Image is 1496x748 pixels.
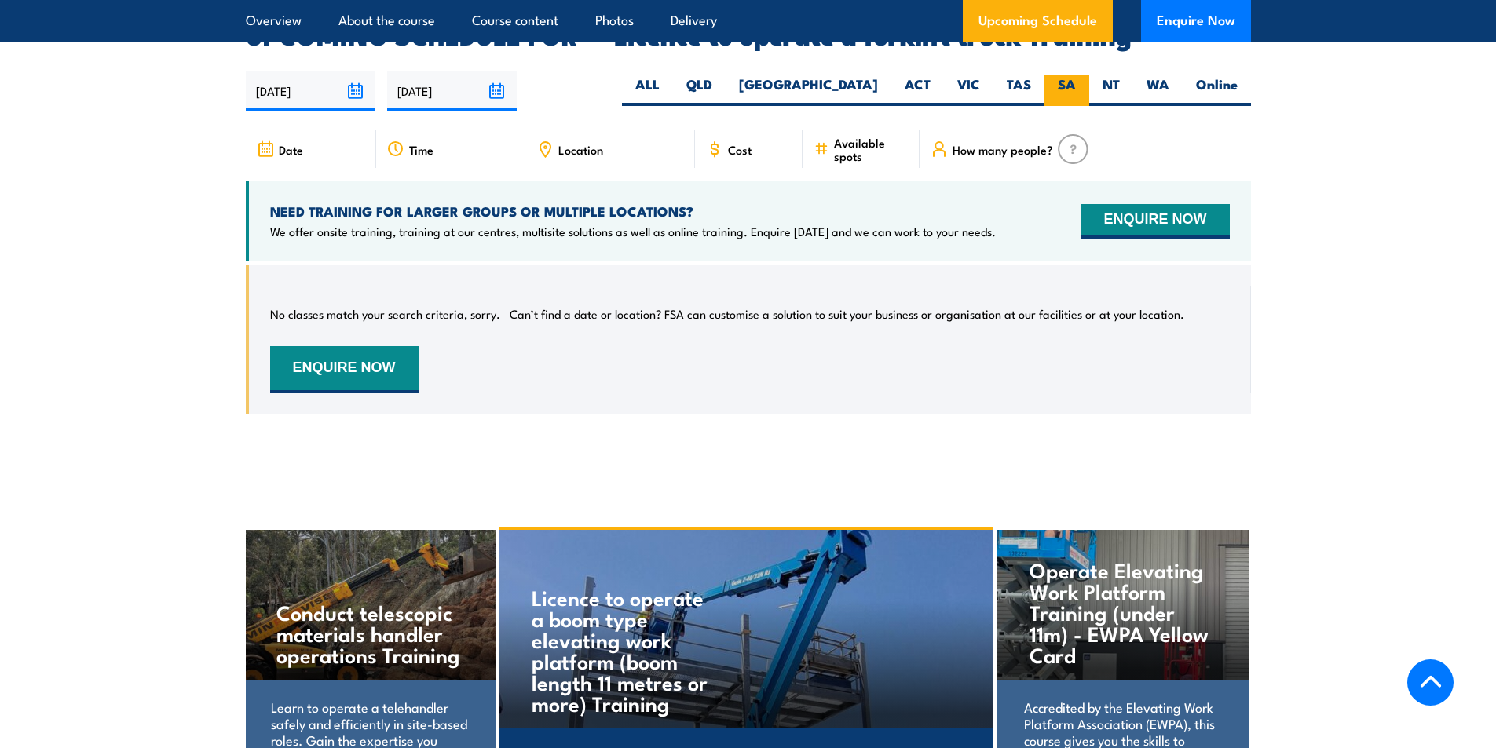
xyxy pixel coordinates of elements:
span: Location [558,143,603,156]
label: QLD [673,75,726,106]
span: How many people? [953,143,1053,156]
label: NT [1089,75,1133,106]
label: WA [1133,75,1183,106]
p: We offer onsite training, training at our centres, multisite solutions as well as online training... [270,224,996,239]
button: ENQUIRE NOW [270,346,419,393]
input: From date [246,71,375,111]
input: To date [387,71,517,111]
label: TAS [993,75,1044,106]
h4: Conduct telescopic materials handler operations Training [276,601,463,665]
h4: Operate Elevating Work Platform Training (under 11m) - EWPA Yellow Card [1030,559,1216,665]
h4: NEED TRAINING FOR LARGER GROUPS OR MULTIPLE LOCATIONS? [270,203,996,220]
label: SA [1044,75,1089,106]
h2: UPCOMING SCHEDULE FOR - "Licence to operate a forklift truck Training" [246,24,1251,46]
span: Date [279,143,303,156]
label: ALL [622,75,673,106]
span: Time [409,143,433,156]
span: Cost [728,143,752,156]
label: Online [1183,75,1251,106]
button: ENQUIRE NOW [1081,204,1229,239]
p: No classes match your search criteria, sorry. [270,306,500,322]
p: Can’t find a date or location? FSA can customise a solution to suit your business or organisation... [510,306,1184,322]
label: [GEOGRAPHIC_DATA] [726,75,891,106]
span: Available spots [834,136,909,162]
label: ACT [891,75,944,106]
label: VIC [944,75,993,106]
h4: Licence to operate a boom type elevating work platform (boom length 11 metres or more) Training [532,586,716,713]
